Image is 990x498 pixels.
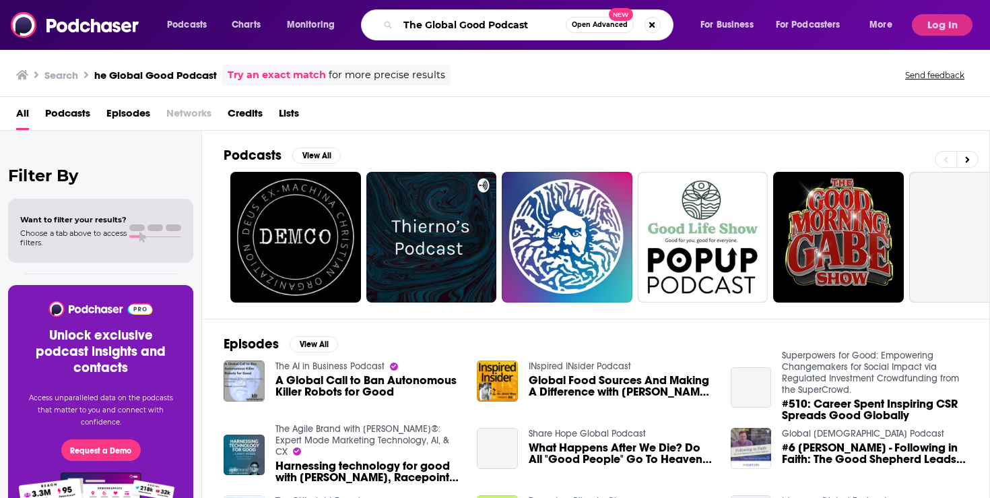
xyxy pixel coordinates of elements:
a: Podcasts [45,102,90,130]
span: Charts [232,15,261,34]
a: The Agile Brand with Greg Kihlström®: Expert Mode Marketing Technology, AI, & CX [275,423,449,458]
img: #6 Philip de Grey-Warter - Following in Faith: The Good Shepherd Leads Global Anglicans (Part 2) [731,428,772,469]
div: Search podcasts, credits, & more... [374,9,686,40]
a: PodcastsView All [224,147,341,164]
a: Harnessing technology for good with Larry Weber, Racepoint Global [275,460,461,483]
input: Search podcasts, credits, & more... [398,14,566,36]
a: What Happens After We Die? Do All "Good People" Go To Heaven? A Prayer For Salvation - The Share ... [477,428,518,469]
a: Episodes [106,102,150,130]
a: Global Food Sources And Making A Difference with Brian Oaks of Global Goods [529,375,715,398]
span: Choose a tab above to access filters. [20,228,127,247]
button: View All [292,148,341,164]
a: Charts [223,14,269,36]
a: Share Hope Global Podcast [529,428,646,439]
button: open menu [277,14,352,36]
a: A Global Call to Ban Autonomous Killer Robots for Good [275,375,461,398]
a: Global Anglican Podcast [782,428,944,439]
img: Podchaser - Follow, Share and Rate Podcasts [11,12,140,38]
button: View All [290,336,338,352]
a: Superpowers for Good: Empowering Changemakers for Social Impact via Regulated Investment Crowdfun... [782,350,959,396]
span: Global Food Sources And Making A Difference with [PERSON_NAME] of Global Goods [529,375,715,398]
button: open menu [158,14,224,36]
span: Want to filter your results? [20,215,127,224]
button: open menu [767,14,860,36]
span: Podcasts [167,15,207,34]
a: What Happens After We Die? Do All "Good People" Go To Heaven? A Prayer For Salvation - The Share ... [529,442,715,465]
span: Open Advanced [572,22,628,28]
a: Credits [228,102,263,130]
a: Lists [279,102,299,130]
h2: Episodes [224,336,279,352]
button: open menu [860,14,909,36]
span: Networks [166,102,211,130]
a: #510: Career Spent Inspiring CSR Spreads Good Globally [731,367,772,408]
img: Global Food Sources And Making A Difference with Brian Oaks of Global Goods [477,361,518,402]
a: #510: Career Spent Inspiring CSR Spreads Good Globally [782,398,968,421]
span: For Podcasters [776,15,840,34]
button: Send feedback [901,69,968,81]
a: #6 Philip de Grey-Warter - Following in Faith: The Good Shepherd Leads Global Anglicans (Part 2) [782,442,968,465]
a: The AI in Business Podcast [275,361,385,372]
span: for more precise results [329,67,445,83]
img: A Global Call to Ban Autonomous Killer Robots for Good [224,361,265,402]
a: Try an exact match [228,67,326,83]
span: New [609,8,633,21]
span: For Business [700,15,754,34]
a: All [16,102,29,130]
h3: Unlock exclusive podcast insights and contacts [24,328,177,376]
h3: Search [44,69,78,82]
button: Request a Demo [61,439,141,461]
h3: he Global Good Podcast [94,69,217,82]
button: Log In [912,14,972,36]
img: Podchaser - Follow, Share and Rate Podcasts [48,301,154,317]
img: Harnessing technology for good with Larry Weber, Racepoint Global [224,435,265,476]
button: open menu [691,14,770,36]
a: EpisodesView All [224,336,338,352]
p: Access unparalleled data on the podcasts that matter to you and connect with confidence. [24,392,177,429]
span: Harnessing technology for good with [PERSON_NAME], Racepoint Global [275,460,461,483]
a: INspired INsider Podcast [529,361,631,372]
h2: Filter By [8,166,193,185]
button: Open AdvancedNew [566,17,634,33]
span: Monitoring [287,15,335,34]
span: More [869,15,892,34]
h2: Podcasts [224,147,282,164]
span: #6 [PERSON_NAME] - Following in Faith: The Good Shepherd Leads Global [DEMOGRAPHIC_DATA] (Part 2) [782,442,968,465]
